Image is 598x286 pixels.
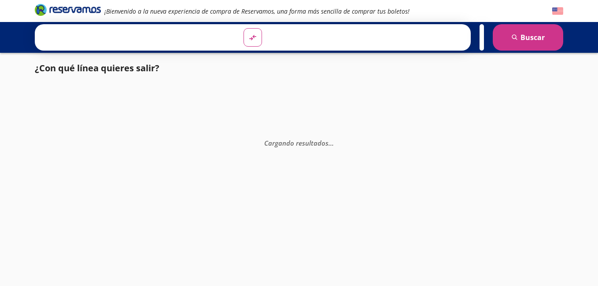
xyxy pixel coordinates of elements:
[552,6,563,17] button: English
[264,139,334,147] em: Cargando resultados
[332,139,334,147] span: .
[35,3,101,16] i: Brand Logo
[330,139,332,147] span: .
[35,62,159,75] p: ¿Con qué línea quieres salir?
[329,139,330,147] span: .
[493,24,563,51] button: Buscar
[104,7,410,15] em: ¡Bienvenido a la nueva experiencia de compra de Reservamos, una forma más sencilla de comprar tus...
[35,3,101,19] a: Brand Logo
